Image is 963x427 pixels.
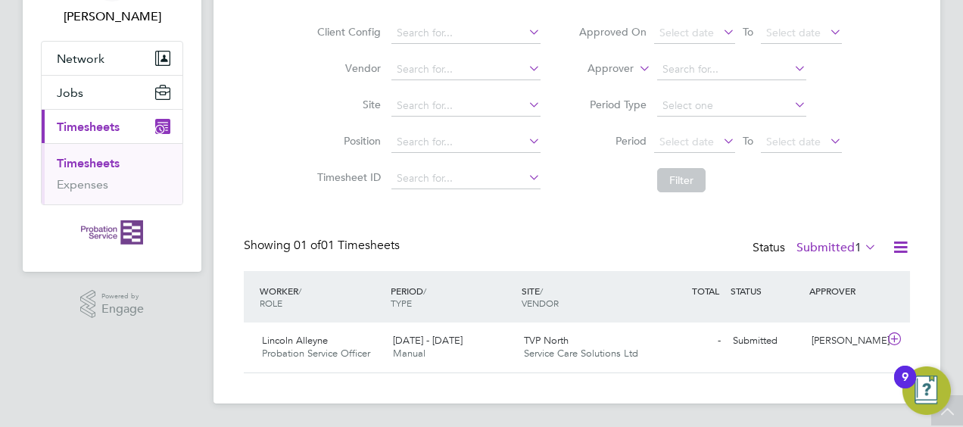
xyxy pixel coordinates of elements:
span: Network [57,51,104,66]
input: Select one [657,95,806,117]
div: PERIOD [387,277,518,316]
img: probationservice-logo-retina.png [81,220,142,245]
span: Jobs [57,86,83,100]
span: Lincoln Alleyne [262,334,328,347]
span: Engage [101,303,144,316]
span: TVP North [524,334,569,347]
span: [DATE] - [DATE] [393,334,463,347]
span: 01 Timesheets [294,238,400,253]
button: Jobs [42,76,182,109]
span: Probation Service Officer [262,347,370,360]
span: / [540,285,543,297]
span: To [738,131,758,151]
div: Timesheets [42,143,182,204]
span: / [423,285,426,297]
span: Manual [393,347,425,360]
span: Service Care Solutions Ltd [524,347,638,360]
span: Select date [766,135,821,148]
div: Status [753,238,880,259]
span: TOTAL [692,285,719,297]
span: VENDOR [522,297,559,309]
span: 1 [855,240,862,255]
label: Site [313,98,381,111]
span: To [738,22,758,42]
span: Timesheets [57,120,120,134]
input: Search for... [391,95,541,117]
span: Select date [659,26,714,39]
a: Expenses [57,177,108,192]
label: Client Config [313,25,381,39]
label: Position [313,134,381,148]
div: - [648,329,727,354]
label: Timesheet ID [313,170,381,184]
span: Select date [766,26,821,39]
a: Timesheets [57,156,120,170]
div: SITE [518,277,649,316]
input: Search for... [391,23,541,44]
button: Network [42,42,182,75]
label: Period Type [578,98,647,111]
div: Showing [244,238,403,254]
div: STATUS [727,277,806,304]
a: Powered byEngage [80,290,145,319]
input: Search for... [391,168,541,189]
span: ROLE [260,297,282,309]
span: Select date [659,135,714,148]
a: Go to home page [41,220,183,245]
div: [PERSON_NAME] [806,329,884,354]
input: Search for... [657,59,806,80]
span: 01 of [294,238,321,253]
div: APPROVER [806,277,884,304]
label: Approver [566,61,634,76]
input: Search for... [391,132,541,153]
span: TYPE [391,297,412,309]
input: Search for... [391,59,541,80]
label: Vendor [313,61,381,75]
button: Filter [657,168,706,192]
button: Open Resource Center, 9 new notifications [902,366,951,415]
label: Approved On [578,25,647,39]
button: Timesheets [42,110,182,143]
span: Powered by [101,290,144,303]
span: Timothy Weston [41,8,183,26]
label: Period [578,134,647,148]
span: / [298,285,301,297]
div: 9 [902,377,908,397]
div: WORKER [256,277,387,316]
label: Submitted [796,240,877,255]
div: Submitted [727,329,806,354]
